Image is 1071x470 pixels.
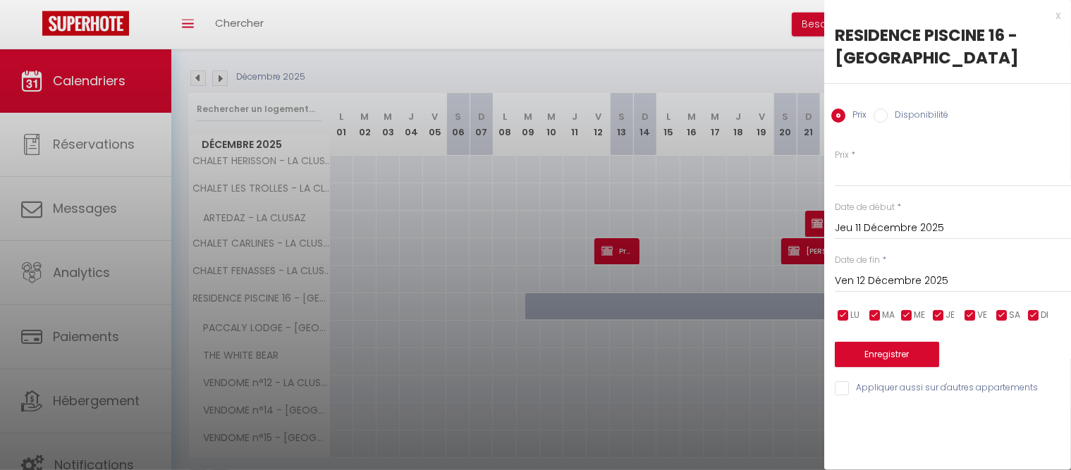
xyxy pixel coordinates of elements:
[977,309,987,322] span: VE
[1009,309,1020,322] span: SA
[888,109,948,124] label: Disponibilité
[835,24,1060,69] div: RESIDENCE PISCINE 16 - [GEOGRAPHIC_DATA]
[835,342,939,367] button: Enregistrer
[945,309,955,322] span: JE
[1041,309,1048,322] span: DI
[824,7,1060,24] div: x
[835,149,849,162] label: Prix
[835,201,895,214] label: Date de début
[882,309,895,322] span: MA
[11,6,54,48] button: Ouvrir le widget de chat LiveChat
[845,109,867,124] label: Prix
[835,254,880,267] label: Date de fin
[914,309,925,322] span: ME
[850,309,859,322] span: LU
